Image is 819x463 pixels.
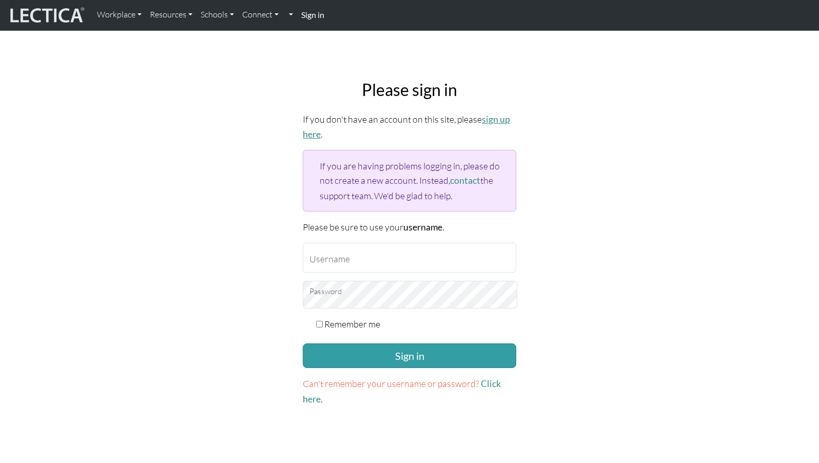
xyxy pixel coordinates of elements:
[146,4,197,26] a: Resources
[450,175,480,186] a: contact
[403,222,442,233] strong: username
[238,4,283,26] a: Connect
[303,376,516,406] p: .
[197,4,238,26] a: Schools
[301,10,324,20] strong: Sign in
[8,6,85,25] img: lecticalive
[303,112,516,142] p: If you don't have an account on this site, please .
[297,4,328,26] a: Sign in
[303,378,501,404] a: Click here
[303,80,516,100] h2: Please sign in
[303,150,516,211] div: If you are having problems logging in, please do not create a new account. Instead, the support t...
[303,243,516,273] input: Username
[303,343,516,368] button: Sign in
[303,378,479,389] span: Can't remember your username or password?
[93,4,146,26] a: Workplace
[324,317,380,331] label: Remember me
[303,220,516,235] p: Please be sure to use your .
